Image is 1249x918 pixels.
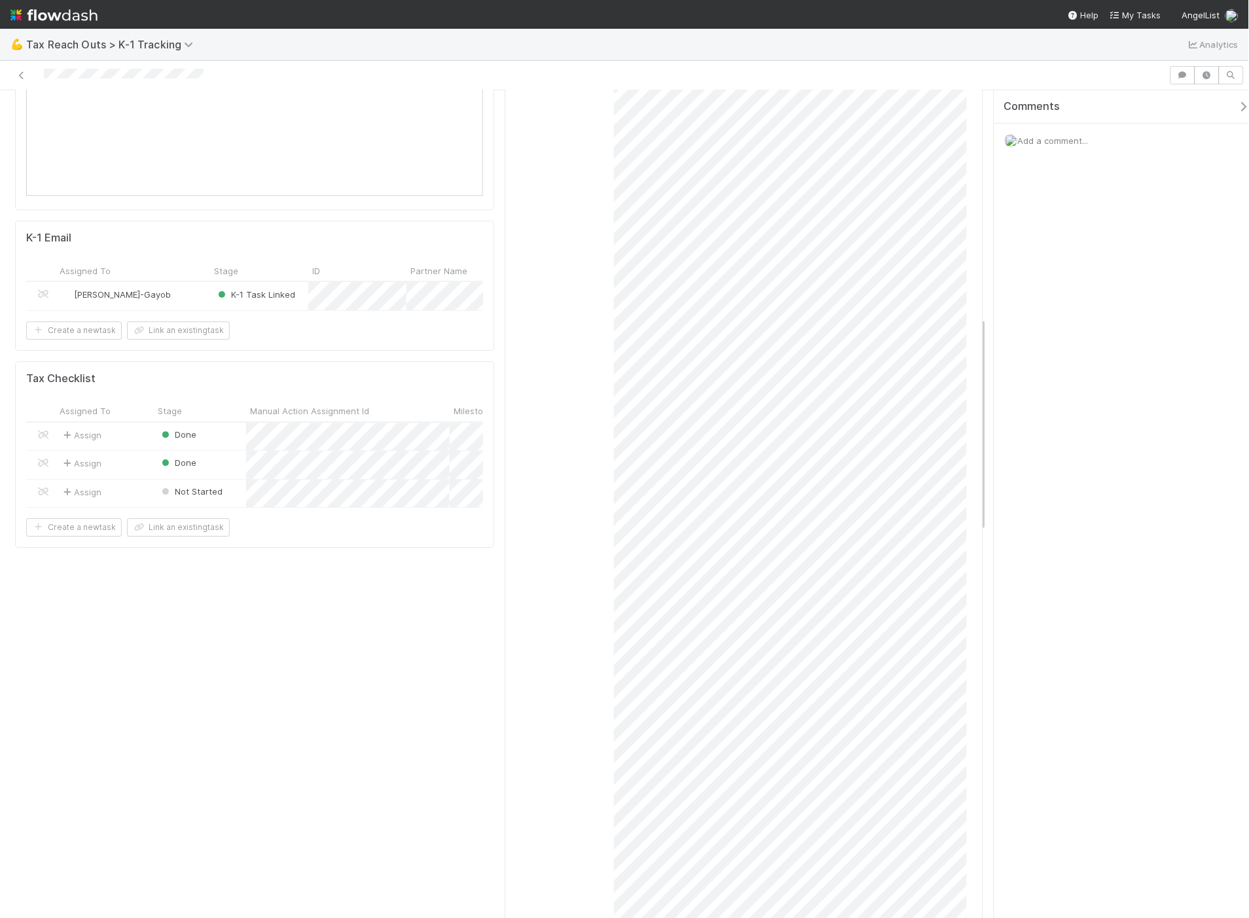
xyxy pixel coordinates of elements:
[312,264,320,277] span: ID
[1110,9,1161,22] a: My Tasks
[1225,9,1239,22] img: avatar_55a2f090-1307-4765-93b4-f04da16234ba.png
[60,264,111,277] span: Assigned To
[158,404,182,417] span: Stage
[215,289,295,300] span: K-1 Task Linked
[215,288,295,301] div: K-1 Task Linked
[1187,37,1239,52] a: Analytics
[214,264,238,277] span: Stage
[60,404,111,417] span: Assigned To
[159,428,196,441] div: Done
[26,232,71,245] h5: K-1 Email
[10,39,24,50] span: 💪
[127,321,230,340] button: Link an existingtask
[74,289,171,300] span: [PERSON_NAME]-Gayob
[61,485,101,499] span: Assign
[159,457,196,468] span: Done
[1110,10,1161,20] span: My Tasks
[250,404,369,417] span: Manual Action Assignment Id
[10,4,98,26] img: logo-inverted-e16ddd16eac7371096b0.svg
[159,485,223,498] div: Not Started
[26,38,200,51] span: Tax Reach Outs > K-1 Tracking
[1005,134,1018,147] img: avatar_55a2f090-1307-4765-93b4-f04da16234ba.png
[61,457,101,470] span: Assign
[159,429,196,440] span: Done
[26,372,96,385] h5: Tax Checklist
[26,518,122,537] button: Create a newtask
[1182,10,1220,20] span: AngelList
[61,429,101,442] span: Assign
[159,456,196,469] div: Done
[159,486,223,497] span: Not Started
[454,404,494,417] span: Milestone
[1018,135,1089,146] span: Add a comment...
[61,288,171,301] div: [PERSON_NAME]-Gayob
[1068,9,1099,22] div: Help
[127,518,230,537] button: Link an existingtask
[26,321,122,340] button: Create a newtask
[62,289,72,300] img: avatar_45aa71e2-cea6-4b00-9298-a0421aa61a2d.png
[410,264,467,277] span: Partner Name
[1004,100,1060,113] span: Comments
